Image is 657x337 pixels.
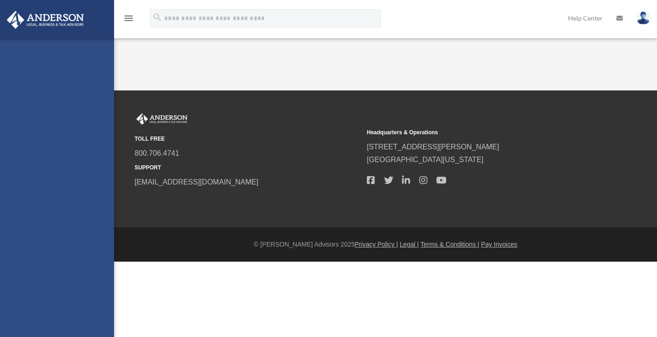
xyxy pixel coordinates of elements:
img: Anderson Advisors Platinum Portal [4,11,87,29]
small: TOLL FREE [135,134,360,144]
a: [STREET_ADDRESS][PERSON_NAME] [367,143,499,151]
img: User Pic [636,11,650,25]
a: menu [123,16,134,24]
a: Pay Invoices [481,241,517,248]
i: search [152,12,162,22]
a: Privacy Policy | [355,241,398,248]
a: Terms & Conditions | [421,241,480,248]
a: [EMAIL_ADDRESS][DOMAIN_NAME] [135,178,258,186]
i: menu [123,13,134,24]
div: © [PERSON_NAME] Advisors 2025 [114,239,657,250]
small: Headquarters & Operations [367,128,593,137]
img: Anderson Advisors Platinum Portal [135,113,189,125]
small: SUPPORT [135,163,360,173]
a: Legal | [400,241,419,248]
a: 800.706.4741 [135,149,179,157]
a: [GEOGRAPHIC_DATA][US_STATE] [367,156,484,163]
